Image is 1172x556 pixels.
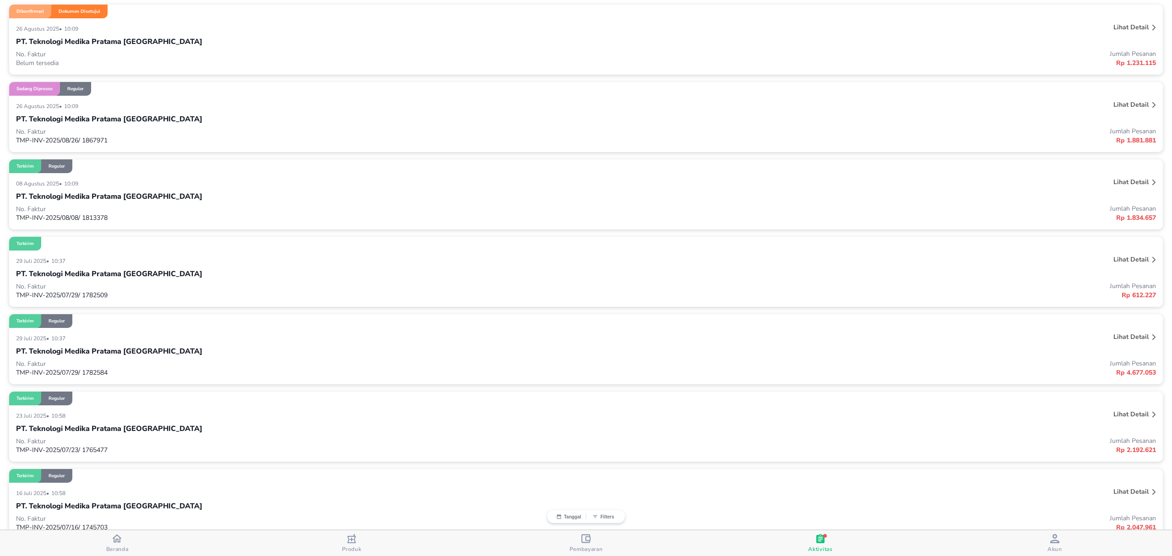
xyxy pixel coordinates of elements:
p: TMP-INV-2025/07/29/ 1782509 [16,291,586,300]
button: Produk [234,530,469,556]
p: Jumlah Pesanan [586,127,1156,136]
p: Rp 1.231.115 [586,58,1156,68]
p: 10:37 [51,257,68,265]
p: 10:58 [51,412,68,420]
p: 10:58 [51,490,68,497]
p: PT. Teknologi Medika Pratama [GEOGRAPHIC_DATA] [16,268,202,279]
p: Belum tersedia [16,59,586,67]
p: 10:09 [64,25,81,33]
p: Lihat detail [1113,23,1149,32]
p: Terkirim [16,163,34,169]
button: Aktivitas [703,530,938,556]
p: No. Faktur [16,50,586,59]
p: No. Faktur [16,437,586,446]
p: 26 Agustus 2025 • [16,103,64,110]
p: PT. Teknologi Medika Pratama [GEOGRAPHIC_DATA] [16,191,202,202]
p: Rp 4.677.053 [586,368,1156,377]
button: Tanggal [552,514,586,519]
p: Lihat detail [1113,178,1149,186]
p: TMP-INV-2025/07/23/ 1765477 [16,446,586,454]
p: TMP-INV-2025/08/26/ 1867971 [16,136,586,145]
p: Dokumen Disetujui [59,8,100,15]
p: Lihat detail [1113,410,1149,419]
p: Terkirim [16,473,34,479]
p: PT. Teknologi Medika Pratama [GEOGRAPHIC_DATA] [16,501,202,512]
p: 29 Juli 2025 • [16,257,51,265]
p: No. Faktur [16,205,586,213]
p: Sedang diproses [16,86,53,92]
span: Aktivitas [808,545,832,553]
p: Terkirim [16,240,34,247]
p: Rp 1.881.881 [586,136,1156,145]
p: Jumlah Pesanan [586,49,1156,58]
span: Produk [342,545,362,553]
p: PT. Teknologi Medika Pratama [GEOGRAPHIC_DATA] [16,114,202,125]
p: TMP-INV-2025/07/29/ 1782584 [16,368,586,377]
p: Dikonfirmasi [16,8,44,15]
button: Akun [938,530,1172,556]
p: 10:09 [64,180,81,187]
span: Pembayaran [570,545,603,553]
p: Lihat detail [1113,100,1149,109]
p: Reguler [49,163,65,169]
p: 23 Juli 2025 • [16,412,51,420]
span: Akun [1047,545,1062,553]
p: Reguler [67,86,84,92]
p: No. Faktur [16,360,586,368]
p: 16 Juli 2025 • [16,490,51,497]
span: Beranda [106,545,129,553]
p: Reguler [49,318,65,324]
p: Jumlah Pesanan [586,359,1156,368]
button: Pembayaran [469,530,703,556]
p: Terkirim [16,395,34,402]
p: Rp 2.192.621 [586,445,1156,455]
p: Lihat detail [1113,255,1149,264]
p: TMP-INV-2025/07/16/ 1745703 [16,523,586,532]
p: Lihat detail [1113,487,1149,496]
p: Rp 2.047.961 [586,523,1156,532]
p: No. Faktur [16,127,586,136]
p: Reguler [49,473,65,479]
p: PT. Teknologi Medika Pratama [GEOGRAPHIC_DATA] [16,423,202,434]
p: Lihat detail [1113,333,1149,341]
p: 26 Agustus 2025 • [16,25,64,33]
p: PT. Teknologi Medika Pratama [GEOGRAPHIC_DATA] [16,346,202,357]
p: Jumlah Pesanan [586,282,1156,290]
p: TMP-INV-2025/08/08/ 1813378 [16,213,586,222]
button: Filters [586,514,620,519]
p: 10:37 [51,335,68,342]
p: Rp 1.834.657 [586,213,1156,223]
p: Terkirim [16,318,34,324]
p: 10:09 [64,103,81,110]
p: No. Faktur [16,282,586,291]
p: 29 Juli 2025 • [16,335,51,342]
p: Jumlah Pesanan [586,436,1156,445]
p: Jumlah Pesanan [586,204,1156,213]
p: Rp 612.227 [586,290,1156,300]
p: PT. Teknologi Medika Pratama [GEOGRAPHIC_DATA] [16,36,202,47]
p: Reguler [49,395,65,402]
p: 08 Agustus 2025 • [16,180,64,187]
